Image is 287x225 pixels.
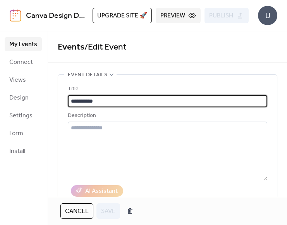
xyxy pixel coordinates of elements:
[5,91,42,105] a: Design
[9,58,33,67] span: Connect
[93,8,152,23] button: Upgrade site 🚀
[97,11,147,21] span: Upgrade site 🚀
[58,39,84,56] a: Events
[9,93,29,103] span: Design
[65,207,89,216] span: Cancel
[9,147,25,156] span: Install
[84,39,127,56] span: / Edit Event
[68,84,266,94] div: Title
[160,11,185,21] span: Preview
[5,144,42,158] a: Install
[10,9,21,22] img: logo
[9,76,26,85] span: Views
[258,6,277,25] div: U
[26,9,119,23] a: Canva Design DAGyiziy0ww
[5,55,42,69] a: Connect
[156,8,201,23] button: Preview
[9,111,33,120] span: Settings
[5,126,42,140] a: Form
[5,73,42,87] a: Views
[5,108,42,122] a: Settings
[60,203,93,219] button: Cancel
[68,70,107,80] span: Event details
[9,40,37,49] span: My Events
[9,129,23,138] span: Form
[68,111,266,120] div: Description
[5,37,42,51] a: My Events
